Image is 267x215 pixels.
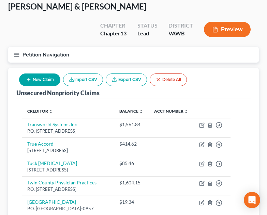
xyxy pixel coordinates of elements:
div: Chapter [100,30,127,37]
a: True Accord [27,141,54,147]
div: Open Intercom Messenger [244,192,260,208]
a: Tuck [MEDICAL_DATA] [27,160,77,166]
div: Chapter [100,22,127,30]
div: $19.34 [119,199,143,205]
i: unfold_more [139,110,143,114]
a: Transworld Systems Inc [27,121,77,127]
div: P.O. [GEOGRAPHIC_DATA]-0957 [27,205,108,212]
div: P.O. [STREET_ADDRESS] [27,186,108,193]
span: [PERSON_NAME] & [PERSON_NAME] [8,1,146,11]
a: [GEOGRAPHIC_DATA] [27,199,76,205]
span: 13 [120,30,127,36]
div: [STREET_ADDRESS] [27,167,108,173]
a: Creditor unfold_more [27,109,53,114]
div: Lead [137,30,158,37]
div: $414.62 [119,140,143,147]
a: Balance unfold_more [119,109,143,114]
div: [STREET_ADDRESS] [27,147,108,154]
div: $1,561.84 [119,121,143,128]
a: Twin County Physician Practices [27,180,97,185]
div: $85.46 [119,160,143,167]
div: District [168,22,193,30]
button: Petition Navigation [8,47,259,63]
button: Import CSV [63,73,103,86]
a: Acct Number unfold_more [154,109,188,114]
i: unfold_more [49,110,53,114]
div: Status [137,22,158,30]
i: unfold_more [184,110,188,114]
button: Delete All [150,73,187,86]
div: $1,604.15 [119,179,143,186]
a: Export CSV [106,73,147,86]
button: Preview [204,22,251,37]
button: New Claim [19,73,60,86]
div: P.O. [STREET_ADDRESS] [27,128,108,134]
div: Unsecured Nonpriority Claims [16,89,100,97]
div: VAWB [168,30,193,37]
